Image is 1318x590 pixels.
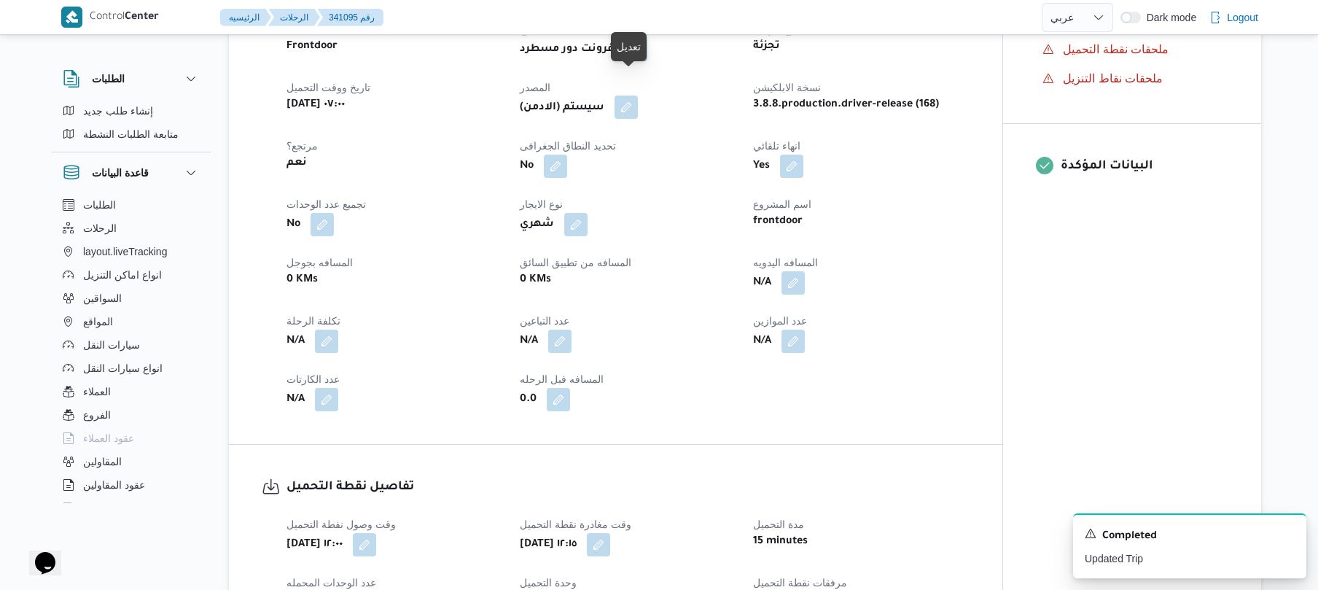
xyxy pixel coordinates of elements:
[57,310,206,333] button: المواقع
[83,313,113,330] span: المواقع
[753,274,771,292] b: N/A
[57,427,206,450] button: عقود العملاء
[83,266,162,284] span: انواع اماكن التنزيل
[92,164,149,182] h3: قاعدة البيانات
[286,315,340,327] span: تكلفة الرحلة
[57,240,206,263] button: layout.liveTracking
[753,198,811,210] span: اسم المشروع
[83,243,167,260] span: layout.liveTracking
[520,158,534,175] b: No
[520,271,551,289] b: 0 KMs
[83,360,163,377] span: انواع سيارات النقل
[1063,41,1169,58] span: ملحقات نقطة التحميل
[83,500,144,517] span: اجهزة التليفون
[83,220,117,237] span: الرحلات
[286,373,340,385] span: عدد الكارتات
[753,257,818,268] span: المسافه اليدويه
[520,536,577,554] b: [DATE] ١٢:١٥
[520,577,577,589] span: وحدة التحميل
[57,380,206,403] button: العملاء
[1061,157,1228,176] h3: البيانات المؤكدة
[286,38,338,55] b: Frontdoor
[317,9,383,26] button: 341095 رقم
[83,430,134,447] span: عقود العملاء
[753,82,821,93] span: نسخة الابلكيشن
[125,12,159,23] b: Center
[520,82,550,93] span: المصدر
[753,158,770,175] b: Yes
[286,140,318,152] span: مرتجع؟
[220,9,271,26] button: الرئيسيه
[286,155,307,172] b: نعم
[83,290,122,307] span: السواقين
[57,217,206,240] button: الرحلات
[57,497,206,520] button: اجهزة التليفون
[1063,43,1169,55] span: ملحقات نقطة التحميل
[1102,528,1157,546] span: Completed
[83,102,153,120] span: إنشاء طلب جديد
[83,406,111,424] span: الفروع
[520,373,604,385] span: المسافه فبل الرحله
[51,193,211,509] div: قاعدة البيانات
[83,125,179,143] span: متابعة الطلبات النشطة
[286,257,353,268] span: المسافه بجوجل
[1037,38,1228,61] button: ملحقات نقطة التحميل
[63,70,200,88] button: الطلبات
[83,336,140,354] span: سيارات النقل
[520,257,631,268] span: المسافه من تطبيق السائق
[520,41,614,58] b: فرونت دور مسطرد
[753,315,807,327] span: عدد الموازين
[1037,67,1228,90] button: ملحقات نقاط التنزيل
[57,357,206,380] button: انواع سيارات النقل
[753,38,780,55] b: تجزئة
[57,263,206,287] button: انواع اماكن التنزيل
[753,213,803,230] b: frontdoor
[286,333,305,350] b: N/A
[286,478,970,497] h3: تفاصيل نقطة التحميل
[753,519,804,530] span: مدة التحميل
[520,140,616,152] span: تحديد النطاق الجغرافى
[83,453,122,470] span: المقاولين
[63,164,200,182] button: قاعدة البيانات
[57,333,206,357] button: سيارات النقل
[57,287,206,310] button: السواقين
[286,96,345,114] b: [DATE] ٠٧:٠٠
[57,473,206,497] button: عقود المقاولين
[61,7,82,28] img: X8yXhbKr1z7QwAAAABJRU5ErkJggg==
[268,9,320,26] button: الرحلات
[1141,12,1196,23] span: Dark mode
[520,391,537,408] b: 0.0
[753,140,800,152] span: انهاء تلقائي
[1227,9,1258,26] span: Logout
[1204,3,1264,32] button: Logout
[1063,70,1163,88] span: ملحقات نقاط التنزيل
[51,99,211,152] div: الطلبات
[286,216,300,233] b: No
[83,383,111,400] span: العملاء
[520,315,569,327] span: عدد التباعين
[286,519,396,530] span: وقت وصول نفطة التحميل
[286,271,318,289] b: 0 KMs
[15,532,61,575] iframe: chat widget
[286,577,376,589] span: عدد الوحدات المحمله
[520,519,631,530] span: وقت مغادرة نقطة التحميل
[286,198,366,210] span: تجميع عدد الوحدات
[520,333,538,350] b: N/A
[1063,72,1163,85] span: ملحقات نقاط التنزيل
[57,193,206,217] button: الطلبات
[57,123,206,146] button: متابعة الطلبات النشطة
[286,391,305,408] b: N/A
[617,38,641,55] div: تعديل
[753,333,771,350] b: N/A
[92,70,125,88] h3: الطلبات
[286,82,370,93] span: تاريخ ووقت التحميل
[753,533,808,551] b: 15 minutes
[1085,527,1295,546] div: Notification
[57,99,206,123] button: إنشاء طلب جديد
[753,577,847,589] span: مرفقات نقطة التحميل
[57,450,206,473] button: المقاولين
[286,536,343,554] b: [DATE] ١٢:٠٠
[1085,551,1295,567] p: Updated Trip
[83,196,116,214] span: الطلبات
